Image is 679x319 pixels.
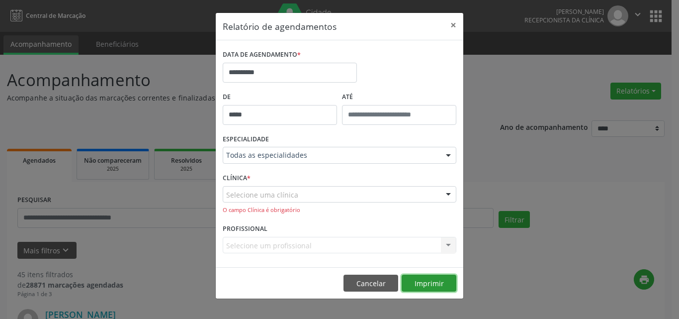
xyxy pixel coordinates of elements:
[223,47,301,63] label: DATA DE AGENDAMENTO
[226,190,298,200] span: Selecione uma clínica
[402,275,456,292] button: Imprimir
[342,90,456,105] label: ATÉ
[223,221,267,237] label: PROFISSIONAL
[223,20,337,33] h5: Relatório de agendamentos
[223,171,251,186] label: CLÍNICA
[343,275,398,292] button: Cancelar
[223,90,337,105] label: De
[443,13,463,37] button: Close
[226,150,436,160] span: Todas as especialidades
[223,132,269,147] label: ESPECIALIDADE
[223,206,456,214] div: O campo Clínica é obrigatório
